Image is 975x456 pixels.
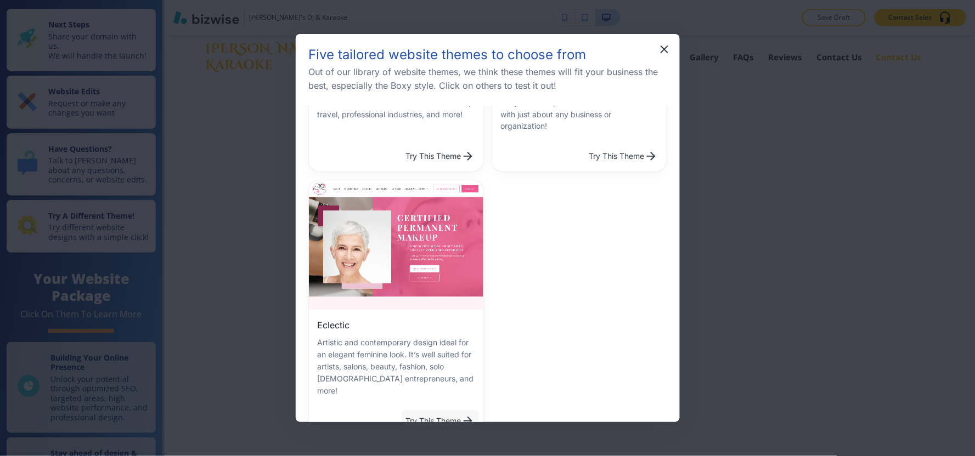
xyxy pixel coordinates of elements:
[318,337,475,397] p: Artistic and contemporary design ideal for an elegant feminine look. It’s well suited for artists...
[501,84,658,133] p: Using numerous background images and boxy elements, this versatile theme work with just about any...
[402,145,479,167] button: Minimalistic ThemeMinimalisticA minimalistic website style using dual columns. This theme works w...
[318,318,350,332] h6: Eclectic
[309,65,667,93] h6: Out of our library of website themes, we think these themes will fit your business the best, espe...
[402,410,479,432] button: Eclectic ThemeEclecticArtistic and contemporary design ideal for an elegant feminine look. It’s w...
[309,47,587,63] h5: Five tailored website themes to choose from
[585,145,662,167] button: Boxy ThemeBoxyUsing numerous background images and boxy elements, this versatile theme work with ...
